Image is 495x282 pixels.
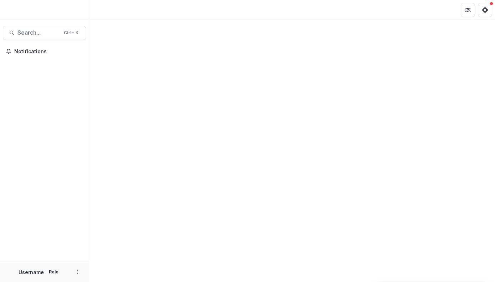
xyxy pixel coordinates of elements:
button: Get Help [478,3,492,17]
span: Search... [17,29,60,36]
p: Role [47,269,61,275]
button: Notifications [3,46,86,57]
div: Ctrl + K [62,29,80,37]
button: Partners [461,3,475,17]
button: Search... [3,26,86,40]
span: Notifications [14,49,83,55]
button: More [73,268,82,276]
p: Username [19,268,44,276]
